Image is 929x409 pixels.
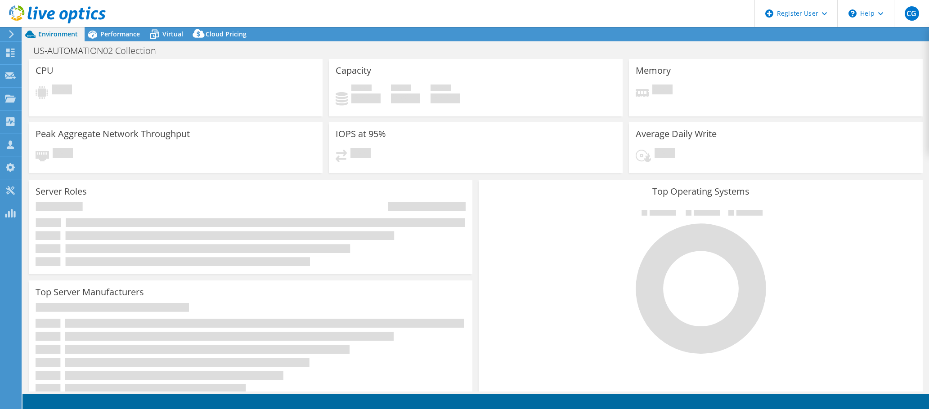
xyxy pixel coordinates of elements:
[36,66,54,76] h3: CPU
[636,66,671,76] h3: Memory
[53,148,73,160] span: Pending
[351,93,381,103] h4: 0 GiB
[36,187,87,196] h3: Server Roles
[351,84,372,93] span: Used
[100,30,140,38] span: Performance
[336,129,386,139] h3: IOPS at 95%
[29,46,170,56] h1: US-AUTOMATION02 Collection
[431,84,451,93] span: Total
[350,148,371,160] span: Pending
[655,148,675,160] span: Pending
[336,66,371,76] h3: Capacity
[36,287,144,297] h3: Top Server Manufacturers
[485,187,916,196] h3: Top Operating Systems
[162,30,183,38] span: Virtual
[636,129,717,139] h3: Average Daily Write
[52,84,72,97] span: Pending
[848,9,857,18] svg: \n
[652,84,673,97] span: Pending
[38,30,78,38] span: Environment
[36,129,190,139] h3: Peak Aggregate Network Throughput
[206,30,247,38] span: Cloud Pricing
[431,93,460,103] h4: 0 GiB
[905,6,919,21] span: CG
[391,84,411,93] span: Free
[391,93,420,103] h4: 0 GiB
